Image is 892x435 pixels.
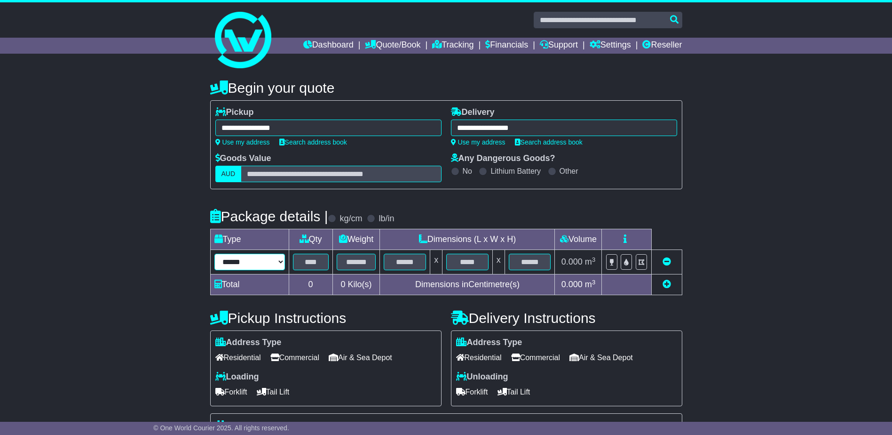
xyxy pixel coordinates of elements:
[485,38,528,54] a: Financials
[210,80,682,96] h4: Begin your quote
[511,350,560,365] span: Commercial
[451,107,495,118] label: Delivery
[642,38,682,54] a: Reseller
[592,256,596,263] sup: 3
[257,385,290,399] span: Tail Lift
[215,138,270,146] a: Use my address
[210,274,289,295] td: Total
[270,350,319,365] span: Commercial
[365,38,420,54] a: Quote/Book
[515,138,583,146] a: Search address book
[456,372,508,382] label: Unloading
[339,214,362,224] label: kg/cm
[555,229,602,250] td: Volume
[451,138,505,146] a: Use my address
[430,250,442,274] td: x
[561,280,583,289] span: 0.000
[340,280,345,289] span: 0
[215,420,249,431] label: Pallet
[379,214,394,224] label: lb/in
[215,385,247,399] span: Forklift
[463,167,472,176] label: No
[215,153,271,164] label: Goods Value
[332,274,380,295] td: Kilo(s)
[329,350,392,365] span: Air & Sea Depot
[585,280,596,289] span: m
[490,167,541,176] label: Lithium Battery
[451,310,682,326] h4: Delivery Instructions
[585,257,596,266] span: m
[289,274,332,295] td: 0
[451,153,555,164] label: Any Dangerous Goods?
[210,209,328,224] h4: Package details |
[153,424,289,432] span: © One World Courier 2025. All rights reserved.
[560,167,578,176] label: Other
[215,372,259,382] label: Loading
[380,274,555,295] td: Dimensions in Centimetre(s)
[456,350,502,365] span: Residential
[380,229,555,250] td: Dimensions (L x W x H)
[492,250,505,274] td: x
[215,350,261,365] span: Residential
[456,338,522,348] label: Address Type
[215,338,282,348] label: Address Type
[210,310,442,326] h4: Pickup Instructions
[540,38,578,54] a: Support
[663,280,671,289] a: Add new item
[592,279,596,286] sup: 3
[561,257,583,266] span: 0.000
[332,229,380,250] td: Weight
[456,385,488,399] span: Forklift
[279,138,347,146] a: Search address book
[303,38,354,54] a: Dashboard
[215,166,242,182] label: AUD
[289,229,332,250] td: Qty
[590,38,631,54] a: Settings
[432,38,474,54] a: Tracking
[210,229,289,250] td: Type
[569,350,633,365] span: Air & Sea Depot
[663,257,671,266] a: Remove this item
[497,385,530,399] span: Tail Lift
[215,107,254,118] label: Pickup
